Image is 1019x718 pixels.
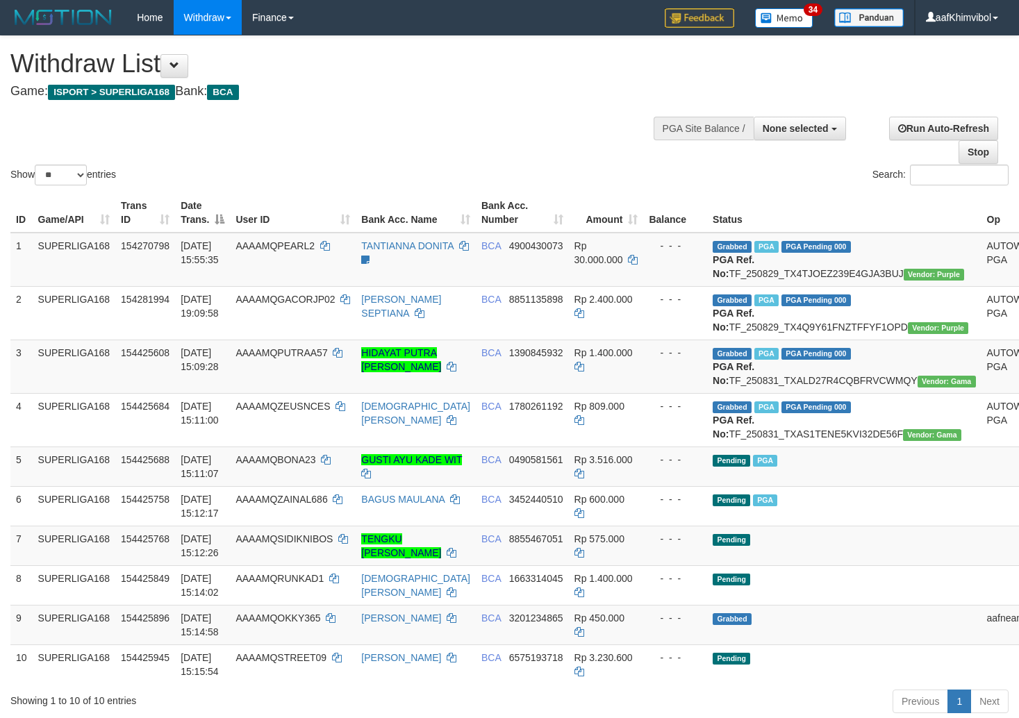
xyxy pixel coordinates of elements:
a: BAGUS MAULANA [361,494,445,505]
a: Stop [959,140,998,164]
label: Show entries [10,165,116,185]
span: Marked by aafsoycanthlai [753,455,777,467]
span: BCA [481,347,501,358]
td: SUPERLIGA168 [33,446,116,486]
th: ID [10,193,33,233]
div: PGA Site Balance / [654,117,754,140]
span: Copy 3201234865 to clipboard [509,612,563,624]
span: AAAAMQZEUSNCES [235,401,330,412]
td: 2 [10,286,33,340]
span: BCA [481,240,501,251]
span: Copy 8851135898 to clipboard [509,294,563,305]
h4: Game: Bank: [10,85,665,99]
td: SUPERLIGA168 [33,565,116,605]
td: 6 [10,486,33,526]
span: Vendor URL: https://trx31.1velocity.biz [918,376,976,387]
span: Vendor URL: https://trx31.1velocity.biz [903,429,961,441]
span: Rp 30.000.000 [574,240,623,265]
span: PGA Pending [781,348,851,360]
a: Previous [893,690,948,713]
td: 9 [10,605,33,644]
span: AAAAMQPUTRAA57 [235,347,327,358]
td: SUPERLIGA168 [33,233,116,287]
span: Rp 600.000 [574,494,624,505]
span: [DATE] 15:55:35 [181,240,219,265]
span: Marked by aafsoycanthlai [754,348,779,360]
div: - - - [649,453,702,467]
div: - - - [649,571,702,585]
span: AAAAMQOKKY365 [235,612,320,624]
span: 154425849 [121,573,169,584]
a: HIDAYAT PUTRA [PERSON_NAME] [361,347,441,372]
td: TF_250829_TX4TJOEZ239E4GJA3BUJ [707,233,981,287]
span: Copy 8855467051 to clipboard [509,533,563,544]
td: 10 [10,644,33,684]
td: TF_250831_TXAS1TENE5KVI32DE56F [707,393,981,446]
span: Copy 4900430073 to clipboard [509,240,563,251]
a: Run Auto-Refresh [889,117,998,140]
span: Rp 1.400.000 [574,347,633,358]
span: Pending [713,455,750,467]
td: 5 [10,446,33,486]
td: TF_250831_TXALD27R4CQBFRVCWMQY [707,340,981,393]
span: Rp 3.516.000 [574,454,633,465]
span: [DATE] 15:12:17 [181,494,219,519]
a: GUSTI AYU KADE WIT [361,454,462,465]
img: panduan.png [834,8,904,27]
span: [DATE] 15:14:58 [181,612,219,637]
span: Pending [713,574,750,585]
div: - - - [649,611,702,625]
span: Vendor URL: https://trx4.1velocity.biz [908,322,968,334]
th: Amount: activate to sort column ascending [569,193,644,233]
a: [PERSON_NAME] SEPTIANA [361,294,441,319]
span: AAAAMQSIDIKNIBOS [235,533,333,544]
span: Pending [713,653,750,665]
span: Rp 3.230.600 [574,652,633,663]
span: Pending [713,494,750,506]
span: [DATE] 15:12:26 [181,533,219,558]
a: [PERSON_NAME] [361,612,441,624]
td: TF_250829_TX4Q9Y61FNZTFFYF1OPD [707,286,981,340]
td: SUPERLIGA168 [33,605,116,644]
input: Search: [910,165,1009,185]
span: 154425608 [121,347,169,358]
a: [DEMOGRAPHIC_DATA][PERSON_NAME] [361,401,470,426]
td: 4 [10,393,33,446]
span: BCA [481,494,501,505]
span: BCA [481,294,501,305]
span: 154425688 [121,454,169,465]
span: BCA [207,85,238,100]
span: PGA Pending [781,401,851,413]
th: Bank Acc. Name: activate to sort column ascending [356,193,476,233]
td: 8 [10,565,33,605]
span: Marked by aafsoycanthlai [753,494,777,506]
span: BCA [481,652,501,663]
a: 1 [947,690,971,713]
span: 154425768 [121,533,169,544]
span: PGA Pending [781,294,851,306]
td: 3 [10,340,33,393]
label: Search: [872,165,1009,185]
span: Copy 3452440510 to clipboard [509,494,563,505]
a: TENGKU [PERSON_NAME] [361,533,441,558]
span: Copy 0490581561 to clipboard [509,454,563,465]
th: User ID: activate to sort column ascending [230,193,356,233]
div: - - - [649,532,702,546]
span: Marked by aafnonsreyleab [754,294,779,306]
b: PGA Ref. No: [713,254,754,279]
span: 34 [804,3,822,16]
span: Rp 2.400.000 [574,294,633,305]
span: PGA Pending [781,241,851,253]
img: Button%20Memo.svg [755,8,813,28]
div: Showing 1 to 10 of 10 entries [10,688,414,708]
span: BCA [481,533,501,544]
td: SUPERLIGA168 [33,486,116,526]
h1: Withdraw List [10,50,665,78]
span: AAAAMQGACORJP02 [235,294,335,305]
span: Rp 1.400.000 [574,573,633,584]
td: 7 [10,526,33,565]
span: 154425684 [121,401,169,412]
span: Copy 6575193718 to clipboard [509,652,563,663]
span: BCA [481,454,501,465]
span: Vendor URL: https://trx4.1velocity.biz [904,269,964,281]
